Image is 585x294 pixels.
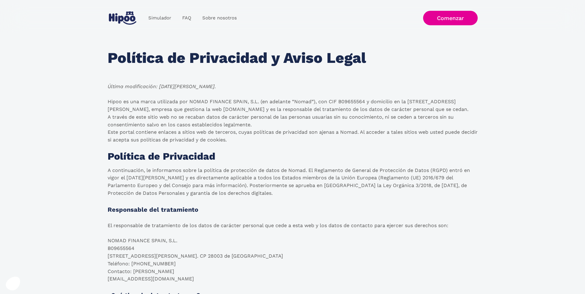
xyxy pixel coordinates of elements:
h1: Política de Privacidad y Aviso Legal [108,50,366,66]
p: El responsable de tratamiento de los datos de carácter personal que cede a esta web y los datos d... [108,222,448,283]
h1: Política de Privacidad [108,151,215,162]
a: Comenzar [423,11,478,25]
p: Hipoo es una marca utilizada por NOMAD FINANCE SPAIN, S.L. (en adelante “Nomad”), con CIF B096555... [108,98,478,144]
strong: Responsable del tratamiento [108,206,198,213]
a: FAQ [177,12,197,24]
a: Sobre nosotros [197,12,242,24]
a: Simulador [143,12,177,24]
em: Última modificación: [DATE][PERSON_NAME]. [108,84,216,89]
p: A continuación, le informamos sobre la política de protección de datos de Nomad. El Reglamento de... [108,167,478,197]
